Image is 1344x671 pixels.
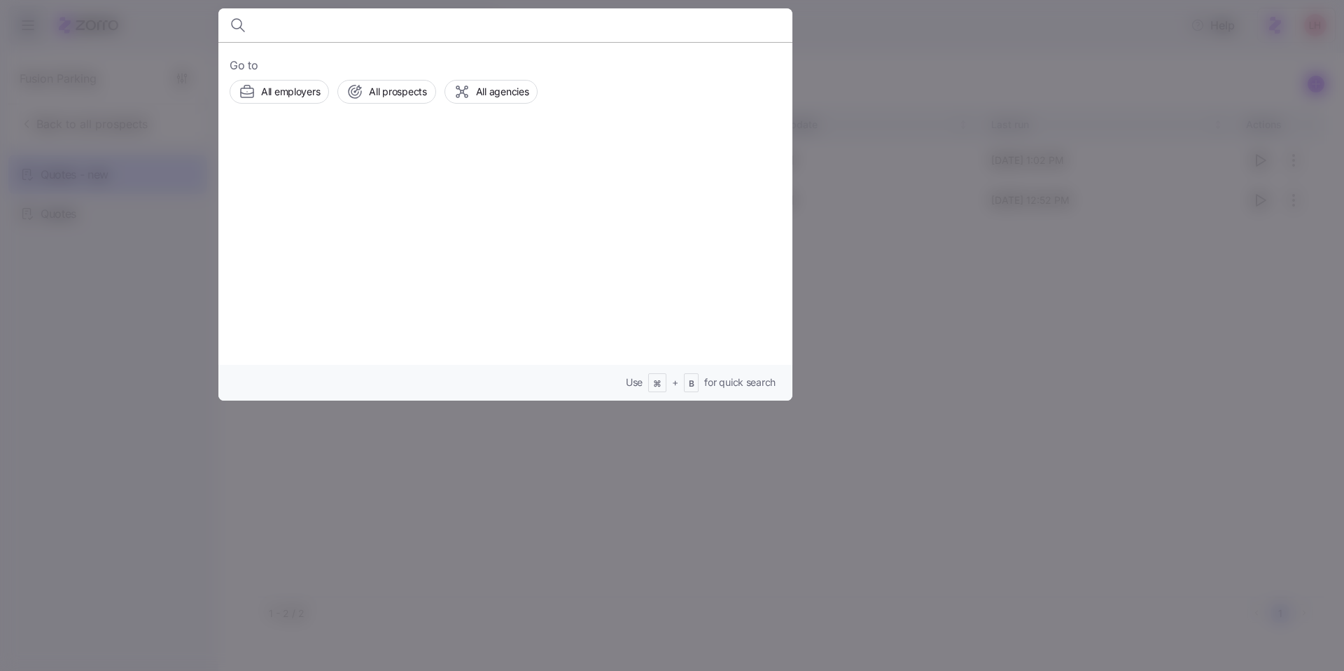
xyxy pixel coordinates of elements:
span: for quick search [704,375,776,389]
span: B [689,378,694,390]
span: All prospects [369,85,426,99]
button: All agencies [444,80,538,104]
span: All employers [261,85,320,99]
span: Go to [230,57,781,74]
button: All prospects [337,80,435,104]
span: ⌘ [653,378,661,390]
span: + [672,375,678,389]
span: All agencies [476,85,529,99]
span: Use [626,375,643,389]
button: All employers [230,80,329,104]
